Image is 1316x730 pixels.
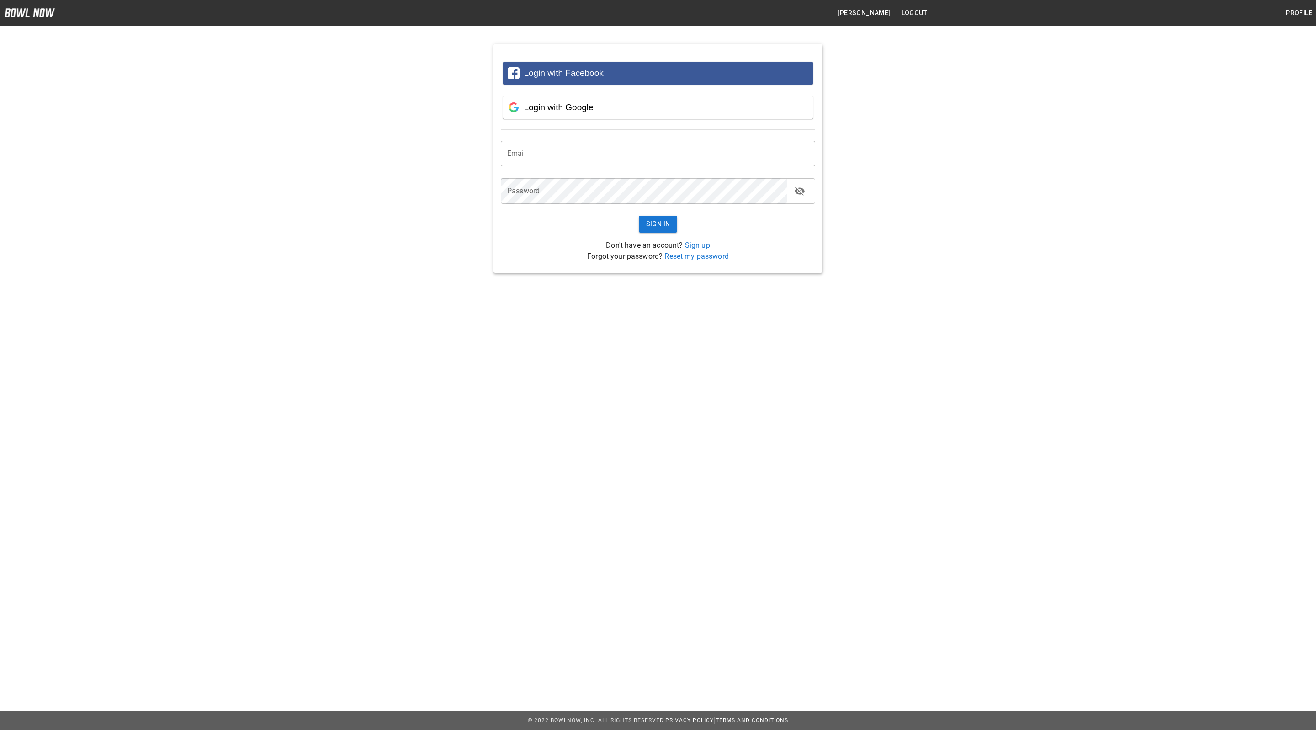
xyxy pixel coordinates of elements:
[501,240,815,251] p: Don't have an account?
[1282,5,1316,21] button: Profile
[639,216,678,233] button: Sign In
[501,251,815,262] p: Forgot your password?
[524,102,593,112] span: Login with Google
[5,8,55,17] img: logo
[685,241,710,250] a: Sign up
[503,96,813,119] button: Login with Google
[665,717,714,724] a: Privacy Policy
[528,717,665,724] span: © 2022 BowlNow, Inc. All Rights Reserved.
[834,5,894,21] button: [PERSON_NAME]
[898,5,931,21] button: Logout
[664,252,729,261] a: Reset my password
[503,62,813,85] button: Login with Facebook
[716,717,788,724] a: Terms and Conditions
[524,68,603,78] span: Login with Facebook
[791,182,809,200] button: toggle password visibility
